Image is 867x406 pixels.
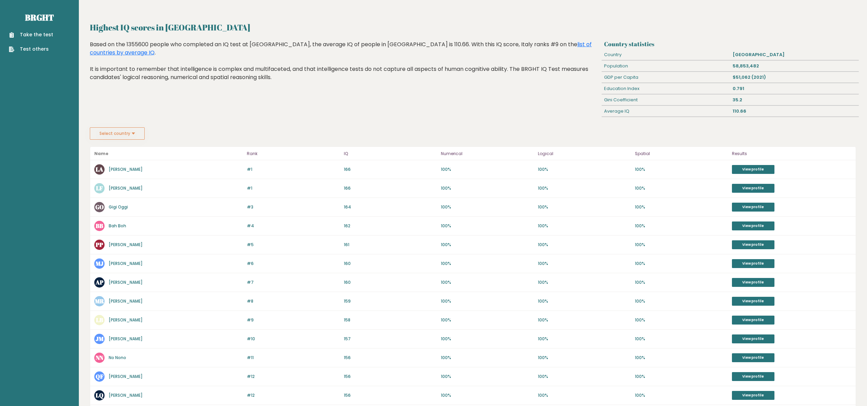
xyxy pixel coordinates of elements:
[730,61,859,72] div: 58,853,482
[538,279,631,286] p: 100%
[604,40,856,48] h3: Country statistics
[441,242,534,248] p: 100%
[441,279,534,286] p: 100%
[732,353,774,362] a: View profile
[247,150,340,158] p: Rank
[247,392,340,398] p: #12
[538,150,631,158] p: Logical
[90,40,599,92] div: Based on the 1355600 people who completed an IQ test at [GEOGRAPHIC_DATA], the average IQ of peop...
[344,279,437,286] p: 160
[602,83,730,94] div: Education Index
[635,223,728,229] p: 100%
[441,185,534,191] p: 100%
[96,335,104,343] text: JM
[635,392,728,398] p: 100%
[732,316,774,325] a: View profile
[109,392,143,398] a: [PERSON_NAME]
[635,279,728,286] p: 100%
[730,106,859,117] div: 110.66
[441,150,534,158] p: Numerical
[730,49,859,60] div: [GEOGRAPHIC_DATA]
[344,336,437,342] p: 157
[344,166,437,173] p: 166
[109,242,143,248] a: [PERSON_NAME]
[109,355,126,360] a: No Nono
[9,46,53,53] a: Test others
[635,317,728,323] p: 100%
[635,355,728,361] p: 100%
[602,49,730,60] div: Country
[344,150,437,158] p: IQ
[635,150,728,158] p: Spatial
[95,203,104,211] text: GO
[109,204,128,210] a: Gigi Oggi
[25,12,54,23] a: Brght
[247,223,340,229] p: #4
[109,261,143,266] a: [PERSON_NAME]
[635,373,728,380] p: 100%
[344,242,437,248] p: 161
[635,242,728,248] p: 100%
[732,203,774,212] a: View profile
[109,336,143,342] a: [PERSON_NAME]
[730,72,859,83] div: $51,062 (2021)
[732,150,852,158] p: Results
[732,259,774,268] a: View profile
[344,355,437,361] p: 156
[732,165,774,174] a: View profile
[538,204,631,210] p: 100%
[247,355,340,361] p: #11
[9,31,53,38] a: Take the test
[90,21,856,34] h2: Highest IQ scores in [GEOGRAPHIC_DATA]
[247,185,340,191] p: #1
[602,61,730,72] div: Population
[344,392,437,398] p: 156
[96,222,103,230] text: BB
[441,373,534,380] p: 100%
[538,336,631,342] p: 100%
[344,185,437,191] p: 166
[109,185,143,191] a: [PERSON_NAME]
[538,298,631,304] p: 100%
[247,373,340,380] p: #12
[441,223,534,229] p: 100%
[94,151,108,156] b: Name
[109,223,126,229] a: Bah Boh
[247,279,340,286] p: #7
[247,336,340,342] p: #10
[732,278,774,287] a: View profile
[344,261,437,267] p: 160
[441,166,534,173] p: 100%
[109,373,143,379] a: [PERSON_NAME]
[247,204,340,210] p: #3
[441,204,534,210] p: 100%
[96,354,104,361] text: NN
[602,94,730,105] div: Gini Coefficient
[732,184,774,193] a: View profile
[95,278,104,286] text: AP
[602,72,730,83] div: GDP per Capita
[96,184,103,192] text: LF
[344,317,437,323] p: 158
[635,204,728,210] p: 100%
[95,297,104,305] text: MR
[90,40,592,56] a: list of countries by average IQ
[635,298,728,304] p: 100%
[109,166,143,172] a: [PERSON_NAME]
[96,259,104,267] text: MJ
[538,185,631,191] p: 100%
[441,336,534,342] p: 100%
[96,391,104,399] text: LQ
[247,261,340,267] p: #6
[635,185,728,191] p: 100%
[730,94,859,105] div: 35.2
[538,261,631,267] p: 100%
[602,106,730,117] div: Average IQ
[538,166,631,173] p: 100%
[538,223,631,229] p: 100%
[635,261,728,267] p: 100%
[96,316,103,324] text: LB
[441,298,534,304] p: 100%
[732,372,774,381] a: View profile
[247,166,340,173] p: #1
